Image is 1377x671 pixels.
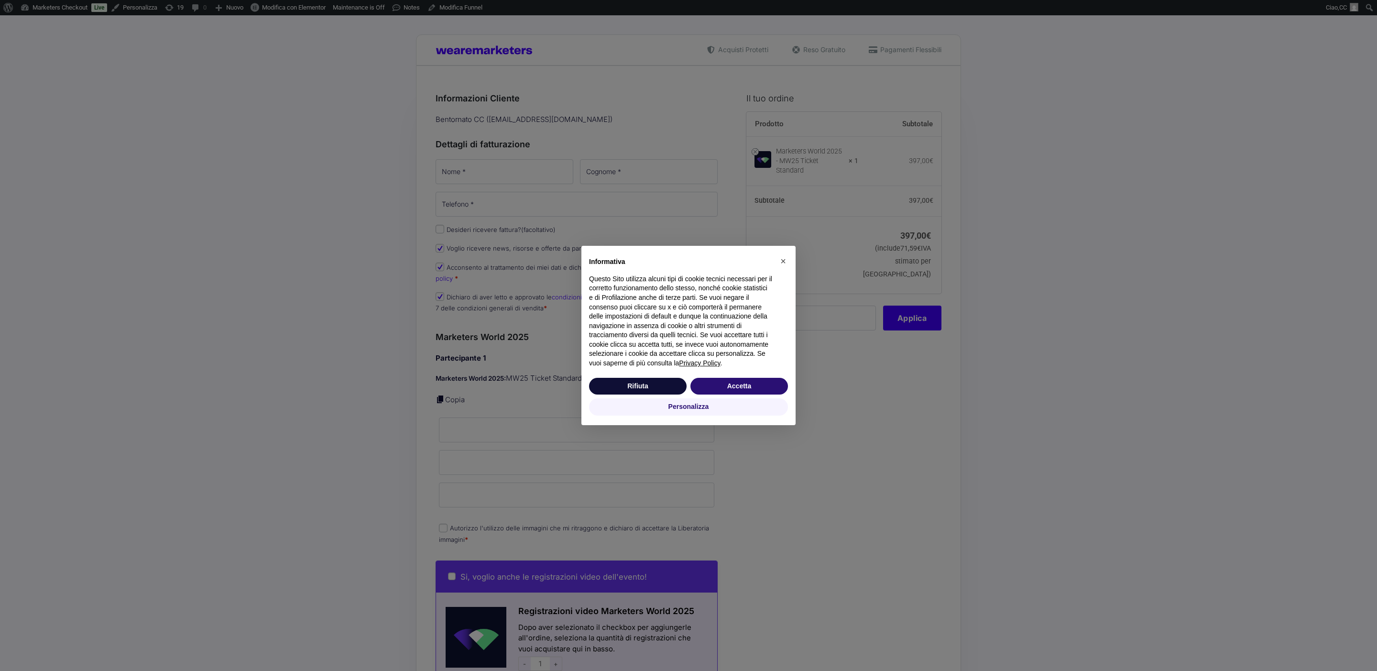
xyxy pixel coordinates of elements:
[589,257,773,267] h2: Informativa
[780,256,786,266] span: ×
[589,275,773,368] p: Questo Sito utilizza alcuni tipi di cookie tecnici necessari per il corretto funzionamento dello ...
[589,378,687,395] button: Rifiuta
[589,398,788,416] button: Personalizza
[679,359,720,367] a: Privacy Policy
[8,634,36,662] iframe: Customerly Messenger Launcher
[776,253,791,269] button: Chiudi questa informativa
[690,378,788,395] button: Accetta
